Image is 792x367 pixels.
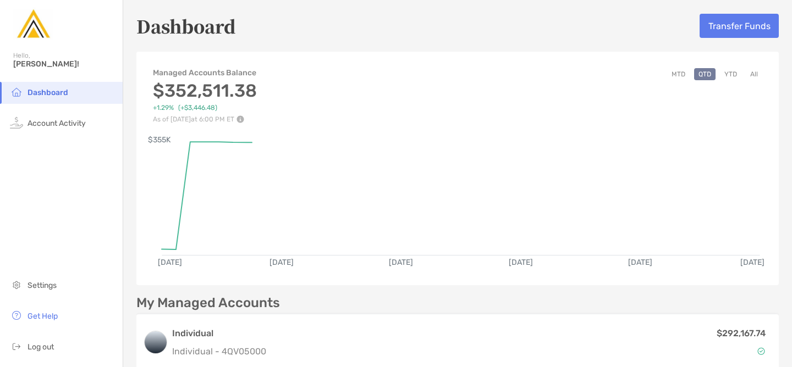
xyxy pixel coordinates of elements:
[694,68,716,80] button: QTD
[720,68,741,80] button: YTD
[757,347,765,355] img: Account Status icon
[389,258,413,267] text: [DATE]
[172,327,266,340] h3: Individual
[13,4,53,44] img: Zoe Logo
[746,68,762,80] button: All
[148,135,171,144] text: $355K
[153,115,257,123] p: As of [DATE] at 6:00 PM ET
[172,344,266,358] p: Individual - 4QV05000
[158,258,182,267] text: [DATE]
[10,116,23,129] img: activity icon
[740,258,765,267] text: [DATE]
[28,88,68,97] span: Dashboard
[153,104,174,112] span: +1.29%
[509,258,533,267] text: [DATE]
[136,296,280,310] p: My Managed Accounts
[28,312,58,321] span: Get Help
[10,340,23,353] img: logout icon
[178,104,217,112] span: ( +$3,446.48 )
[700,14,779,38] button: Transfer Funds
[145,331,167,353] img: logo account
[28,281,57,290] span: Settings
[237,115,244,123] img: Performance Info
[717,326,766,340] p: $292,167.74
[667,68,690,80] button: MTD
[28,342,54,352] span: Log out
[269,258,294,267] text: [DATE]
[10,309,23,322] img: get-help icon
[153,68,257,77] h4: Managed Accounts Balance
[28,119,86,128] span: Account Activity
[136,13,236,38] h5: Dashboard
[10,85,23,98] img: household icon
[153,80,257,101] h3: $352,511.38
[10,278,23,291] img: settings icon
[628,258,652,267] text: [DATE]
[13,59,116,69] span: [PERSON_NAME]!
